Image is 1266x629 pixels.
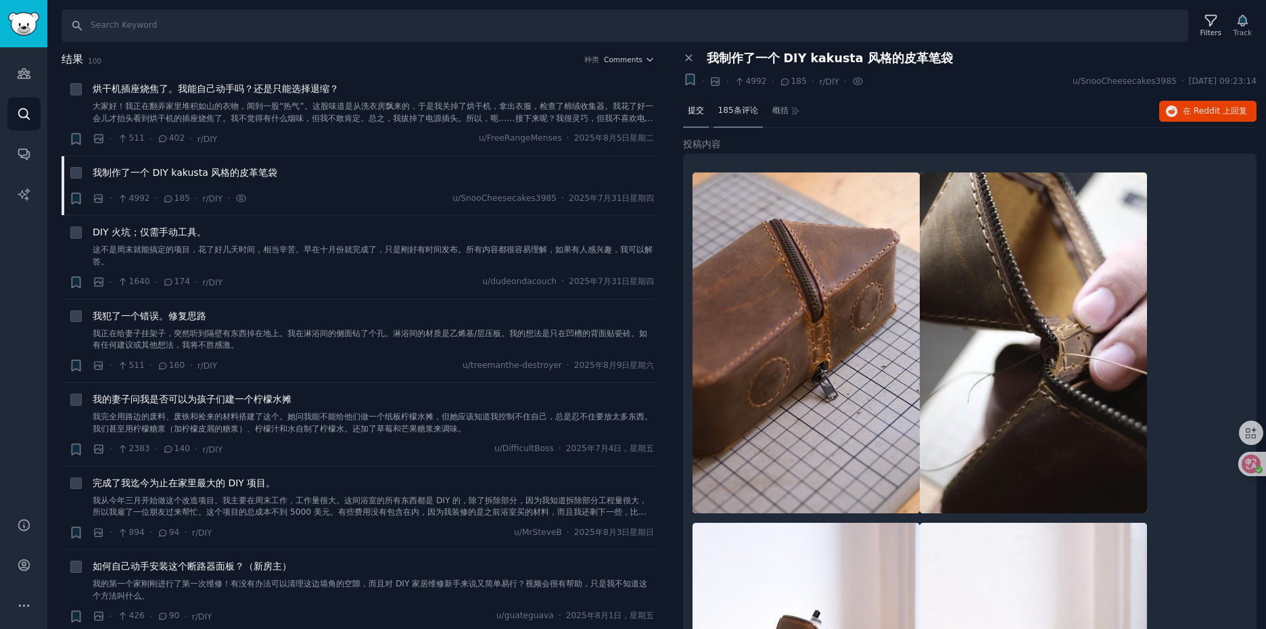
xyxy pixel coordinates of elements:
font: 我的妻子问我是否可以为孩子们建一个柠檬水摊 [93,394,291,404]
font: 结果 [62,53,83,66]
font: 这不是周末就能搞定的项目，花了好几天时间，相当辛苦。早在十月份就完成了，只是刚好有时间发布。所有内容都很容易理解，如果有人感兴趣，我可以解答。 [93,245,653,266]
font: 2025年7月4日，星期五 [566,444,655,453]
span: 894 [117,527,145,539]
font: 如何自己动手安装这个断路器面板？（新房主） [93,561,291,572]
span: · [149,609,152,624]
font: 2025年7月31日星期四 [569,193,655,203]
a: 我的第一个家刚刚进行了第一次维修！有没有办法可以清理这边墙角的空隙，而且对 DIY 家居维修新手来说又简单易行？视频会很有帮助，只是我不知道这个方法叫什么。 [93,578,655,602]
a: 我犯了一个错误。修复思路 [93,309,206,323]
font: 2025年8月9日星期六 [574,360,655,370]
span: · [567,360,569,372]
span: 90 [157,610,179,622]
font: 我完全用路边的废料、废铁和捡来的材料搭建了这个。她问我能不能给他们做一个纸板柠檬水摊，但她应该知道我控制不住自己，总是忍不住要放太多东西。我们甚至用柠檬糖浆（加柠檬皮屑的糖浆）、柠檬汁和水自制了... [93,412,653,434]
span: r/DIY [202,278,222,287]
span: 185 [779,76,807,88]
font: 回复 [1183,106,1247,116]
span: · [189,132,192,146]
span: · [184,609,187,624]
span: r/DIY [197,361,218,371]
font: 2025年7月31日星期四 [569,277,655,286]
font: 2025年8月1日，星期五 [566,611,655,620]
a: 我制作了一个 DIY kakusta 风格的皮革笔袋 [93,166,277,180]
font: 完成了我迄今为止在家里最大的 DIY 项目。 [93,477,275,488]
font: 种类 [584,55,599,64]
a: 这不是周末就能搞定的项目，花了好几天时间，相当辛苦。早在十月份就完成了，只是刚好有时间发布。所有内容都很容易理解，如果有人感兴趣，我可以解答。 [93,244,655,268]
font: 2025年8月3日星期日 [574,528,655,537]
span: u/MrSteveB [514,527,562,539]
button: Comments [604,55,654,64]
span: 2383 [117,443,150,455]
img: I made a DIY kakusta-inspired leather pen case [693,172,920,513]
span: · [559,443,561,455]
span: · [812,74,814,89]
font: 2025年8月5日星期二 [574,133,655,143]
span: r/DIY [197,135,218,144]
span: · [1181,76,1184,88]
span: · [195,442,197,457]
span: 174 [162,276,190,288]
font: 大家好！我正在翻弄家里堆积如山的衣物，闻到一股“热气”。这股味道是从洗衣房飘来的，于是我关掉了烘干机，拿出衣服，检查了棉绒收集器。我花了好一会儿才抬头看到烘干机的插座烧焦了。我不觉得有什么烟味，... [93,101,653,135]
span: · [155,442,158,457]
span: · [149,526,152,540]
a: 如何自己动手安装这个断路器面板？（新房主） [93,559,291,574]
span: 426 [117,610,145,622]
span: r/DIY [202,445,222,455]
span: · [844,74,847,89]
span: · [189,358,192,373]
span: · [559,610,561,622]
span: · [155,191,158,206]
span: · [110,609,112,624]
span: u/dudeondacouch [482,276,557,288]
span: 402 [157,133,185,145]
font: 我制作了一个 DIY kakusta 风格的皮革笔袋 [93,167,277,178]
span: r/DIY [819,77,839,87]
img: I made a DIY kakusta-inspired leather pen case [920,172,1147,513]
span: 140 [162,443,190,455]
span: · [184,526,187,540]
span: · [567,133,569,145]
font: DIY 火坑；仅需手动工具。 [93,227,206,237]
span: · [110,442,112,457]
input: Search Keyword [62,9,1188,42]
span: r/DIY [192,528,212,538]
font: 投稿内容 [683,139,721,149]
span: Comments [604,55,642,64]
a: 我正在给妻子挂架子，突然听到隔壁有东西掉在地上。我在淋浴间的侧面钻了个孔。淋浴间的材质是乙烯基/层压板。我的想法是只在凹槽的背面贴瓷砖。如有任何建议或其他想法，我将不胜感激。 [93,328,655,352]
span: 4992 [117,193,150,205]
font: 我正在给妻子挂架子，突然听到隔壁有东西掉在地上。我在淋浴间的侧面钻了个孔。淋浴间的材质是乙烯基/层压板。我的想法是只在凹槽的背面贴瓷砖。如有任何建议或其他想法，我将不胜感激。 [93,329,647,350]
span: · [561,193,564,205]
span: 94 [157,527,179,539]
span: · [155,275,158,289]
a: 烘干机插座烧焦了。我能自己动手吗？还是只能选择退缩？ [93,82,339,96]
a: 完成了我迄今为止在家里最大的 DIY 项目。 [93,476,275,490]
button: 在 Reddit 上回复 [1159,101,1257,122]
span: 100 [88,57,101,65]
span: 160 [157,360,185,372]
span: · [110,358,112,373]
span: · [110,275,112,289]
a: DIY 火坑；仅需手动工具。 [93,225,206,239]
a: 我从今年三月开始做这个改造项目。我主要在周末工作，工作量很大。这间浴室的所有东西都是 DIY 的，除了拆除部分，因为我知道拆除部分工程量很大，所以我雇了一位朋友过来帮忙。这个项目的总成本不到 5... [93,495,655,519]
span: u/guateguava [496,610,554,622]
span: · [110,526,112,540]
span: u/SnooCheesecakes3985 [1073,76,1177,88]
span: u/FreeRangeMenses [479,133,562,145]
span: · [195,191,197,206]
span: 185 [162,193,190,205]
span: · [772,74,774,89]
img: GummySearch logo [8,12,39,36]
a: 大家好！我正在翻弄家里堆积如山的衣物，闻到一股“热气”。这股味道是从洗衣房飘来的，于是我关掉了烘干机，拿出衣服，检查了棉绒收集器。我花了好一会儿才抬头看到烘干机的插座烧焦了。我不觉得有什么烟味，... [93,101,655,124]
font: 烘干机插座烧焦了。我能自己动手吗？还是只能选择退缩？ [93,83,339,94]
span: · [561,276,564,288]
font: 概括 [772,106,789,115]
font: [DATE] 09:23:14 [1189,76,1257,86]
font: 我制作了一个 DIY kakusta 风格的皮革笔袋 [707,51,953,65]
span: u/DifficultBoss [494,443,554,455]
a: 我的妻子问我是否可以为孩子们建一个柠檬水摊 [93,392,291,406]
font: 我犯了一个错误。修复思路 [93,310,206,321]
span: · [227,191,230,206]
span: · [110,191,112,206]
span: 511 [117,360,145,372]
span: u/SnooCheesecakes3985 [452,193,557,205]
